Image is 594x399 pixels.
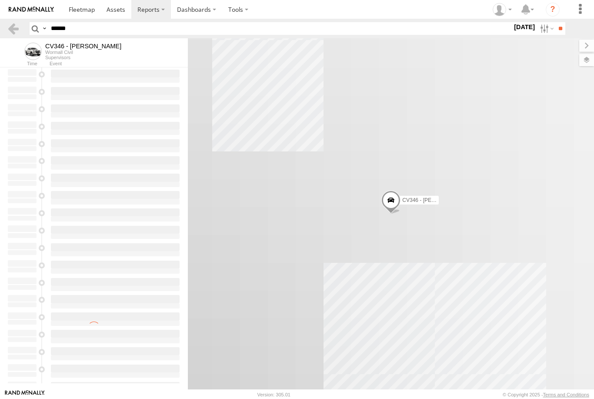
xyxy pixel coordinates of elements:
div: CV346 - James Ferguson - View Asset History [45,43,121,50]
div: Supervisors [45,55,121,60]
label: Search Filter Options [537,22,555,35]
a: Terms and Conditions [543,392,589,397]
div: Wormall Civil [45,50,121,55]
div: Time [7,62,37,66]
div: Event [50,62,188,66]
label: Search Query [41,22,48,35]
a: Visit our Website [5,390,45,399]
div: Version: 305.01 [257,392,290,397]
a: Back to previous Page [7,22,20,35]
div: Brett Perry [490,3,515,16]
label: [DATE] [512,22,537,32]
img: rand-logo.svg [9,7,54,13]
i: ? [546,3,560,17]
div: © Copyright 2025 - [503,392,589,397]
span: CV346 - [PERSON_NAME] [402,197,466,203]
